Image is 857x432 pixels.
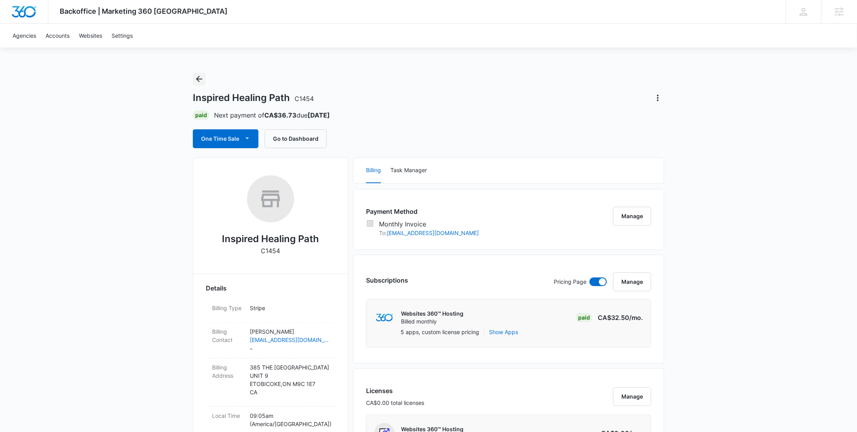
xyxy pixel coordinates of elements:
dt: Billing Contact [212,327,244,344]
p: 385 THE [GEOGRAPHIC_DATA] UNIT 9 ETOBICOKE , ON M9C 1E7 CA [250,363,329,396]
span: Details [206,283,227,293]
button: Manage [613,272,651,291]
p: [PERSON_NAME] [250,327,329,336]
p: 5 apps, custom license pricing [401,328,479,336]
button: Go to Dashboard [265,129,327,148]
h3: Payment Method [366,207,479,216]
p: To: [379,229,479,237]
span: C1454 [295,95,314,103]
div: Paid [576,313,592,322]
p: Pricing Page [554,278,586,286]
p: Stripe [250,304,329,312]
strong: CA$36.73 [264,111,297,119]
h1: Inspired Healing Path [193,92,314,104]
div: Paid [193,110,209,120]
dt: Billing Type [212,304,244,312]
a: Websites [74,24,107,48]
p: CA$32.50 [598,313,643,322]
p: Websites 360™ Hosting [401,310,463,318]
button: Show Apps [489,328,518,336]
a: [EMAIL_ADDRESS][DOMAIN_NAME] [387,230,479,236]
h3: Subscriptions [366,276,408,285]
a: [EMAIL_ADDRESS][DOMAIN_NAME] [250,336,329,344]
p: 09:05am ( America/[GEOGRAPHIC_DATA] ) [250,412,329,428]
button: Billing [366,158,381,183]
button: Task Manager [390,158,427,183]
dt: Billing Address [212,363,244,380]
p: Next payment of due [214,110,330,120]
a: Accounts [41,24,74,48]
button: Manage [613,207,651,226]
a: Agencies [8,24,41,48]
h3: Licenses [366,386,424,395]
a: Settings [107,24,137,48]
button: Back [193,73,205,85]
p: Billed monthly [401,318,463,325]
strong: [DATE] [308,111,330,119]
span: Backoffice | Marketing 360 [GEOGRAPHIC_DATA] [60,7,228,15]
button: Actions [652,92,664,104]
h2: Inspired Healing Path [222,232,319,246]
p: C1454 [261,246,280,256]
p: Monthly Invoice [379,219,479,229]
div: Billing Contact[PERSON_NAME][EMAIL_ADDRESS][DOMAIN_NAME]- [206,323,335,358]
span: /mo. [629,314,643,322]
dt: Local Time [212,412,244,420]
div: Billing TypeStripe [206,299,335,323]
img: marketing360Logo [376,314,393,322]
dd: - [250,327,329,353]
div: Billing Address385 THE [GEOGRAPHIC_DATA]UNIT 9ETOBICOKE,ON M9C 1E7CA [206,358,335,407]
p: CA$0.00 total licenses [366,399,424,407]
button: One Time Sale [193,129,258,148]
button: Manage [613,387,651,406]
